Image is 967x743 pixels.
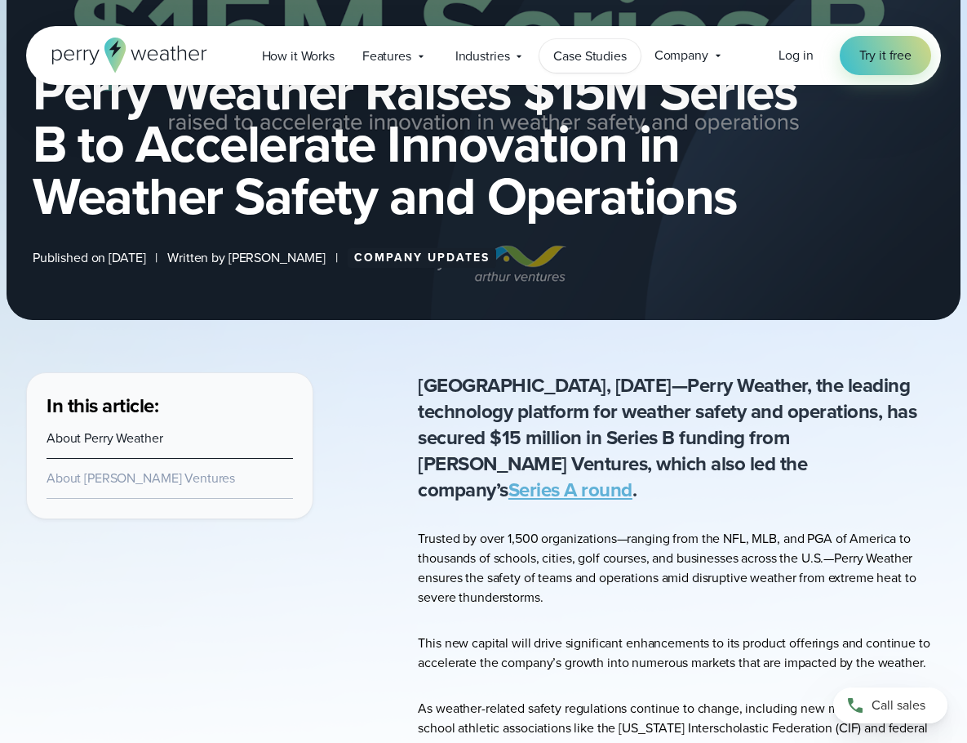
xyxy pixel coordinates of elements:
[539,39,640,73] a: Case Studies
[262,47,335,66] span: How it Works
[833,687,947,723] a: Call sales
[654,46,708,65] span: Company
[155,248,157,268] span: |
[553,47,626,66] span: Case Studies
[508,475,632,505] a: Series A round
[335,248,338,268] span: |
[248,39,348,73] a: How it Works
[47,393,293,419] h3: In this article:
[778,46,813,65] a: Log in
[33,248,145,268] span: Published on [DATE]
[47,429,162,447] a: About Perry Weather
[455,47,510,66] span: Industries
[47,469,235,487] a: About [PERSON_NAME] Ventures
[418,634,941,673] p: This new capital will drive significant enhancements to its product offerings and continue to acc...
[362,47,411,66] span: Features
[418,372,941,503] p: Perry Weather, the leading technology platform for weather safety and operations, has secured $15...
[859,46,912,65] span: Try it free
[778,46,813,65] span: Log in
[33,65,934,222] h1: Perry Weather Raises $15M Series B to Accelerate Innovation in Weather Safety and Operations
[167,248,326,268] span: Written by [PERSON_NAME]
[840,36,932,75] a: Try it free
[348,248,496,268] a: Company Updates
[418,529,941,607] p: Trusted by over 1,500 organizations—ranging from the NFL, MLB, and PGA of America to thousands of...
[7,24,255,149] iframe: profile
[872,696,925,715] span: Call sales
[418,371,687,400] strong: [GEOGRAPHIC_DATA], [DATE]—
